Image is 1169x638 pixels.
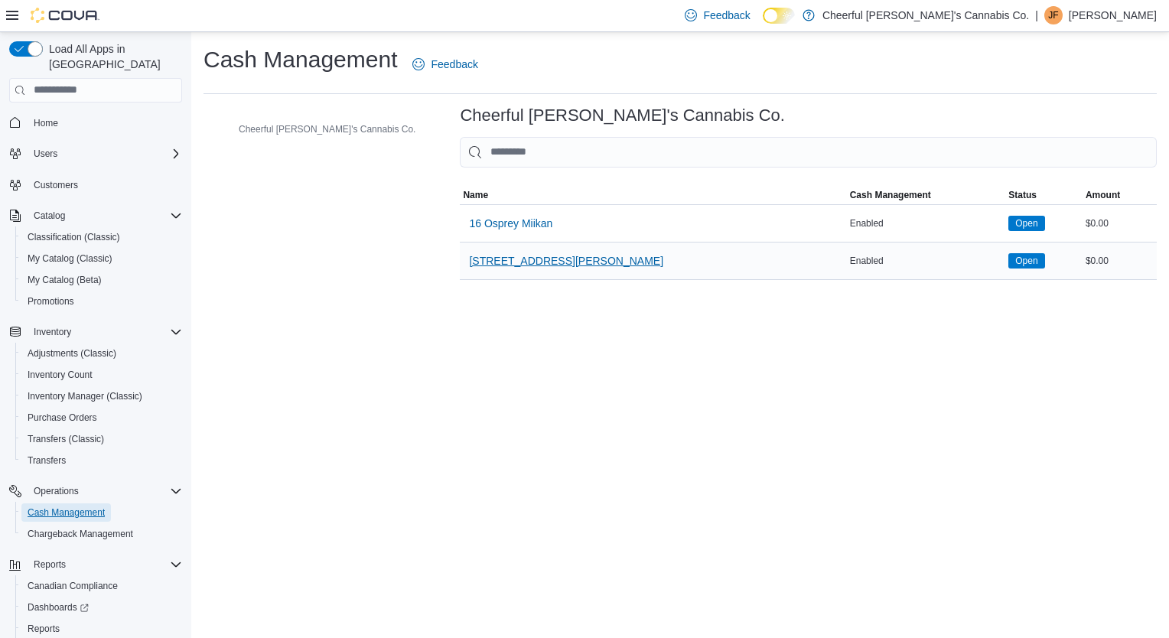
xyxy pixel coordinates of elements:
[1008,189,1037,201] span: Status
[1083,252,1157,270] div: $0.00
[21,451,72,470] a: Transfers
[34,179,78,191] span: Customers
[1015,216,1037,230] span: Open
[469,253,663,269] span: [STREET_ADDRESS][PERSON_NAME]
[431,57,477,72] span: Feedback
[850,189,931,201] span: Cash Management
[3,112,188,134] button: Home
[34,558,66,571] span: Reports
[21,228,126,246] a: Classification (Classic)
[1005,186,1083,204] button: Status
[21,387,182,405] span: Inventory Manager (Classic)
[763,8,795,24] input: Dark Mode
[204,44,397,75] h1: Cash Management
[28,145,63,163] button: Users
[15,523,188,545] button: Chargeback Management
[822,6,1029,24] p: Cheerful [PERSON_NAME]'s Cannabis Co.
[469,216,552,231] span: 16 Osprey Miikan
[21,525,139,543] a: Chargeback Management
[21,292,182,311] span: Promotions
[21,451,182,470] span: Transfers
[15,407,188,428] button: Purchase Orders
[217,120,422,138] button: Cheerful [PERSON_NAME]'s Cannabis Co.
[28,347,116,360] span: Adjustments (Classic)
[1044,6,1063,24] div: Jason Fitzpatrick
[15,364,188,386] button: Inventory Count
[21,577,182,595] span: Canadian Compliance
[1008,253,1044,269] span: Open
[3,321,188,343] button: Inventory
[21,620,66,638] a: Reports
[21,271,108,289] a: My Catalog (Beta)
[460,186,846,204] button: Name
[21,525,182,543] span: Chargeback Management
[28,506,105,519] span: Cash Management
[15,597,188,618] a: Dashboards
[21,430,110,448] a: Transfers (Classic)
[28,176,84,194] a: Customers
[28,454,66,467] span: Transfers
[406,49,484,80] a: Feedback
[15,226,188,248] button: Classification (Classic)
[239,123,415,135] span: Cheerful [PERSON_NAME]'s Cannabis Co.
[28,369,93,381] span: Inventory Count
[847,252,1006,270] div: Enabled
[28,555,182,574] span: Reports
[34,326,71,338] span: Inventory
[21,344,122,363] a: Adjustments (Classic)
[3,205,188,226] button: Catalog
[15,248,188,269] button: My Catalog (Classic)
[28,231,120,243] span: Classification (Classic)
[3,554,188,575] button: Reports
[21,577,124,595] a: Canadian Compliance
[15,575,188,597] button: Canadian Compliance
[28,252,112,265] span: My Catalog (Classic)
[28,433,104,445] span: Transfers (Classic)
[31,8,99,23] img: Cova
[1083,214,1157,233] div: $0.00
[1008,216,1044,231] span: Open
[1069,6,1157,24] p: [PERSON_NAME]
[28,113,182,132] span: Home
[703,8,750,23] span: Feedback
[21,292,80,311] a: Promotions
[28,555,72,574] button: Reports
[21,249,182,268] span: My Catalog (Classic)
[28,207,182,225] span: Catalog
[15,450,188,471] button: Transfers
[28,274,102,286] span: My Catalog (Beta)
[21,228,182,246] span: Classification (Classic)
[21,430,182,448] span: Transfers (Classic)
[1048,6,1058,24] span: JF
[28,482,182,500] span: Operations
[28,323,77,341] button: Inventory
[28,580,118,592] span: Canadian Compliance
[15,386,188,407] button: Inventory Manager (Classic)
[28,145,182,163] span: Users
[463,208,558,239] button: 16 Osprey Miikan
[21,387,148,405] a: Inventory Manager (Classic)
[28,601,89,614] span: Dashboards
[460,106,785,125] h3: Cheerful [PERSON_NAME]'s Cannabis Co.
[28,482,85,500] button: Operations
[28,412,97,424] span: Purchase Orders
[15,428,188,450] button: Transfers (Classic)
[1035,6,1038,24] p: |
[1086,189,1120,201] span: Amount
[21,366,99,384] a: Inventory Count
[21,344,182,363] span: Adjustments (Classic)
[21,598,95,617] a: Dashboards
[21,409,182,427] span: Purchase Orders
[34,148,57,160] span: Users
[28,323,182,341] span: Inventory
[43,41,182,72] span: Load All Apps in [GEOGRAPHIC_DATA]
[463,246,669,276] button: [STREET_ADDRESS][PERSON_NAME]
[21,409,103,427] a: Purchase Orders
[28,207,71,225] button: Catalog
[847,186,1006,204] button: Cash Management
[21,249,119,268] a: My Catalog (Classic)
[3,480,188,502] button: Operations
[21,598,182,617] span: Dashboards
[34,485,79,497] span: Operations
